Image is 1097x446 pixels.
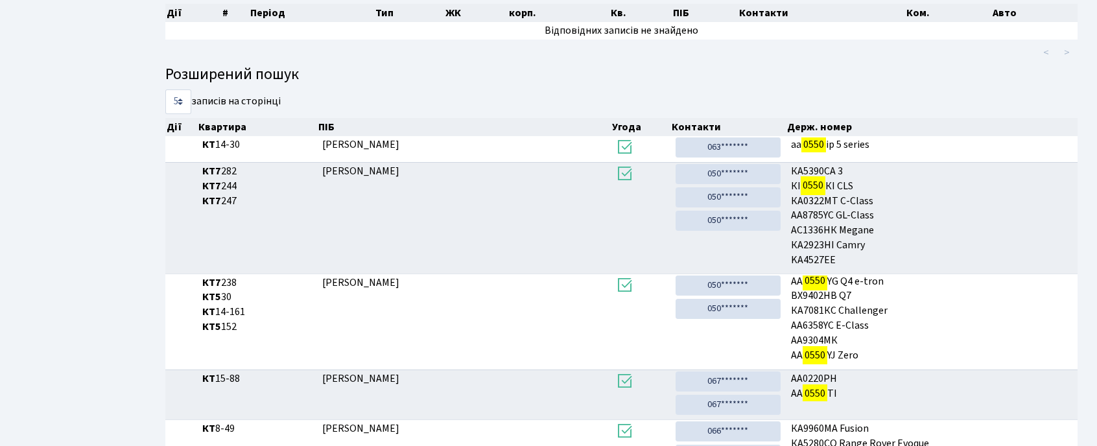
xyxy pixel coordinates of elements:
td: Відповідних записів не знайдено [165,22,1078,40]
select: записів на сторінці [165,89,191,114]
th: # [221,4,250,22]
span: AA YG Q4 e-tron ВХ9402НВ Q7 КА7081КС Challenger AA6358YC E-Class АА9304МК AA YJ Zero [791,276,1072,364]
th: Авто [991,4,1078,22]
span: [PERSON_NAME] [322,371,399,386]
b: КТ7 [202,164,221,178]
span: [PERSON_NAME] [322,137,399,152]
span: 15-88 [202,371,312,386]
b: КТ [202,371,215,386]
h4: Розширений пошук [165,65,1078,84]
th: ПІБ [317,118,611,136]
b: КТ7 [202,194,221,208]
mark: 0550 [803,346,827,364]
span: 238 30 14-161 152 [202,276,312,334]
th: Квартира [197,118,317,136]
th: Контакти [738,4,905,22]
mark: 0550 [801,135,826,154]
span: 282 244 247 [202,164,312,209]
span: КА5390СА 3 КІ КІ CLS КА0322МТ C-Class AA8785YC GL-Class АС1336НК Megane КА2923НІ Camry KA4527EE [791,164,1072,268]
b: КТ5 [202,290,221,304]
th: корп. [508,4,609,22]
th: Період [249,4,374,22]
span: 8-49 [202,421,312,436]
span: [PERSON_NAME] [322,276,399,290]
b: КТ [202,137,215,152]
b: КТ5 [202,320,221,334]
th: ПІБ [672,4,738,22]
th: Держ. номер [786,118,1078,136]
b: КТ [202,421,215,436]
th: Контакти [670,118,785,136]
th: Ком. [905,4,991,22]
mark: 0550 [801,176,825,194]
th: Тип [374,4,444,22]
span: [PERSON_NAME] [322,421,399,436]
b: КТ [202,305,215,319]
mark: 0550 [803,384,827,403]
th: Дії [165,118,197,136]
th: Кв. [609,4,672,22]
b: КТ7 [202,276,221,290]
span: [PERSON_NAME] [322,164,399,178]
span: аа ір 5 series [791,137,1072,152]
span: 14-30 [202,137,312,152]
mark: 0550 [803,272,827,290]
th: Дії [165,4,221,22]
b: КТ7 [202,179,221,193]
label: записів на сторінці [165,89,281,114]
th: ЖК [444,4,508,22]
th: Угода [611,118,670,136]
span: AA0220PH AA TI [791,371,1072,401]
